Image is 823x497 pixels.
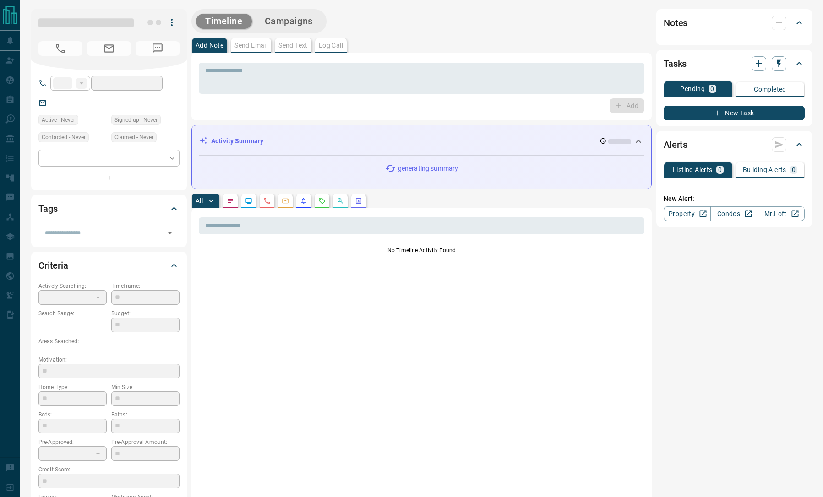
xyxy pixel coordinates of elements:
a: Mr.Loft [758,206,805,221]
p: Timeframe: [111,282,180,290]
p: Pre-Approval Amount: [111,438,180,446]
h2: Criteria [38,258,68,273]
p: Listing Alerts [673,167,713,173]
p: Completed [754,86,786,92]
h2: Tags [38,201,57,216]
div: Tags [38,198,180,220]
a: -- [53,99,57,106]
p: Pre-Approved: [38,438,107,446]
h2: Alerts [664,137,687,152]
p: Areas Searched: [38,337,180,346]
p: Motivation: [38,356,180,364]
span: No Number [38,41,82,56]
button: New Task [664,106,805,120]
div: Activity Summary [199,133,644,150]
p: Search Range: [38,309,107,318]
span: Claimed - Never [114,133,153,142]
p: Budget: [111,309,180,318]
p: All [196,198,203,204]
p: No Timeline Activity Found [199,246,644,254]
svg: Emails [282,197,289,205]
p: New Alert: [664,194,805,204]
a: Property [664,206,711,221]
div: Notes [664,12,805,34]
svg: Agent Actions [355,197,362,205]
p: 0 [718,167,722,173]
p: Pending [680,86,705,92]
svg: Notes [227,197,234,205]
svg: Requests [318,197,326,205]
p: Actively Searching: [38,282,107,290]
svg: Opportunities [337,197,344,205]
button: Timeline [196,14,252,29]
h2: Notes [664,16,687,30]
div: Tasks [664,53,805,75]
svg: Listing Alerts [300,197,307,205]
button: Open [164,227,176,239]
svg: Lead Browsing Activity [245,197,252,205]
span: No Number [136,41,180,56]
p: Credit Score: [38,465,180,474]
h2: Tasks [664,56,687,71]
span: No Email [87,41,131,56]
p: Beds: [38,411,107,419]
p: generating summary [398,164,458,173]
p: 0 [710,86,714,92]
div: Alerts [664,134,805,156]
div: Criteria [38,254,180,276]
p: Activity Summary [211,136,263,146]
span: Contacted - Never [42,133,86,142]
p: 0 [792,167,796,173]
p: Baths: [111,411,180,419]
a: Condos [710,206,758,221]
span: Active - Never [42,115,75,124]
span: Signed up - Never [114,115,158,124]
p: Home Type: [38,383,107,391]
button: Campaigns [256,14,322,29]
p: Add Note [196,42,223,49]
p: -- - -- [38,318,107,333]
p: Min Size: [111,383,180,391]
svg: Calls [263,197,271,205]
p: Building Alerts [743,167,786,173]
